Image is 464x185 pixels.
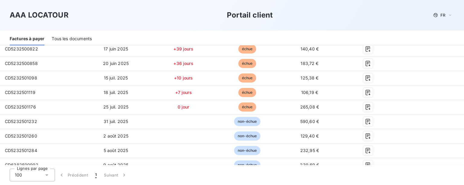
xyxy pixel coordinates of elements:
[300,148,319,153] span: 232,95 €
[10,33,44,45] div: Factures à payer
[5,46,38,51] span: CD5232500822
[104,90,128,95] span: 18 juil. 2025
[301,46,319,51] span: 140,40 €
[5,133,37,138] span: CD5232501260
[440,13,445,18] span: FR
[300,119,319,124] span: 590,60 €
[175,90,192,95] span: +7 jours
[100,169,131,181] button: Suivant
[95,172,97,178] span: 1
[103,61,129,66] span: 20 juin 2025
[174,75,193,80] span: +10 jours
[103,104,128,109] span: 25 juil. 2025
[5,148,37,153] span: CD5232501284
[301,75,318,80] span: 125,38 €
[238,88,256,97] span: échue
[104,75,128,80] span: 15 juil. 2025
[234,131,260,141] span: non-échue
[10,10,69,21] h3: AAA LOCATOUR
[104,119,128,124] span: 31 juil. 2025
[234,117,260,126] span: non-échue
[300,162,319,167] span: 239,69 €
[227,10,273,21] h3: Portail client
[92,169,100,181] button: 1
[103,133,128,138] span: 2 août 2025
[104,46,128,51] span: 17 juin 2025
[5,90,35,95] span: CD5232501119
[5,162,38,167] span: CD6382500992
[52,33,92,45] div: Tous les documents
[178,104,189,109] span: 0 jour
[238,59,256,68] span: échue
[301,61,318,66] span: 183,72 €
[301,133,319,138] span: 129,40 €
[5,104,36,109] span: CD5232501176
[238,73,256,83] span: échue
[173,46,193,51] span: +39 jours
[5,75,37,80] span: CD5232501098
[103,162,128,167] span: 9 août 2025
[238,102,256,112] span: échue
[173,61,193,66] span: +36 jours
[301,90,318,95] span: 106,19 €
[234,146,260,155] span: non-échue
[104,148,128,153] span: 5 août 2025
[238,44,256,54] span: échue
[5,119,37,124] span: CD5232501232
[234,161,260,170] span: non-échue
[300,104,319,109] span: 265,08 €
[15,172,22,178] span: 100
[5,61,38,66] span: CD5232500858
[55,169,92,181] button: Précédent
